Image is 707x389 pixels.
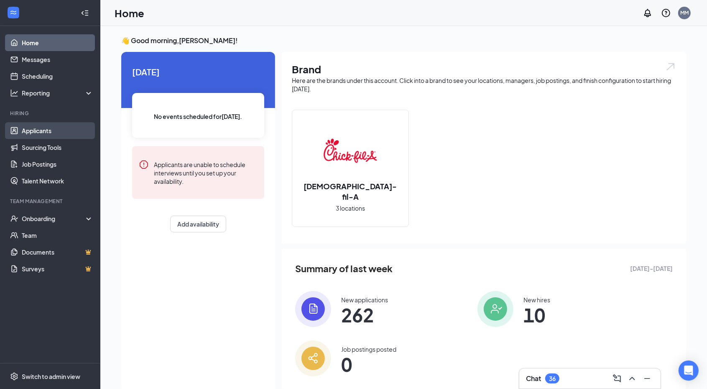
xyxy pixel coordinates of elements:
[10,372,18,381] svg: Settings
[9,8,18,17] svg: WorkstreamLogo
[630,264,673,273] span: [DATE] - [DATE]
[22,156,93,173] a: Job Postings
[10,89,18,97] svg: Analysis
[22,214,86,223] div: Onboarding
[523,307,550,322] span: 10
[22,139,93,156] a: Sourcing Tools
[625,372,639,385] button: ChevronUp
[680,9,689,16] div: MM
[336,204,365,213] span: 3 locations
[341,345,396,353] div: Job postings posted
[22,227,93,244] a: Team
[22,34,93,51] a: Home
[22,244,93,260] a: DocumentsCrown
[170,216,226,232] button: Add availability
[477,291,513,327] img: icon
[22,260,93,277] a: SurveysCrown
[292,76,676,93] div: Here are the brands under this account. Click into a brand to see your locations, managers, job p...
[81,9,89,17] svg: Collapse
[610,372,624,385] button: ComposeMessage
[154,112,242,121] span: No events scheduled for [DATE] .
[22,122,93,139] a: Applicants
[132,65,264,78] span: [DATE]
[324,124,377,178] img: Chick-fil-A
[661,8,671,18] svg: QuestionInfo
[643,8,653,18] svg: Notifications
[641,372,654,385] button: Minimize
[10,110,92,117] div: Hiring
[22,68,93,85] a: Scheduling
[139,160,149,170] svg: Error
[115,6,144,20] h1: Home
[154,160,258,185] div: Applicants are unable to schedule interviews until you set up your availability.
[612,374,622,384] svg: ComposeMessage
[341,307,388,322] span: 262
[549,375,556,382] div: 36
[295,291,331,327] img: icon
[526,374,541,383] h3: Chat
[665,62,676,72] img: open.6027fd2a22e1237b5b06.svg
[10,214,18,223] svg: UserCheck
[292,181,408,202] h2: [DEMOGRAPHIC_DATA]-fil-A
[121,36,686,45] h3: 👋 Good morning, [PERSON_NAME] !
[295,261,393,276] span: Summary of last week
[627,374,637,384] svg: ChevronUp
[341,296,388,304] div: New applications
[295,340,331,376] img: icon
[679,361,699,381] div: Open Intercom Messenger
[22,173,93,189] a: Talent Network
[523,296,550,304] div: New hires
[10,198,92,205] div: Team Management
[341,357,396,372] span: 0
[22,51,93,68] a: Messages
[292,62,676,76] h1: Brand
[22,89,94,97] div: Reporting
[22,372,80,381] div: Switch to admin view
[642,374,652,384] svg: Minimize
